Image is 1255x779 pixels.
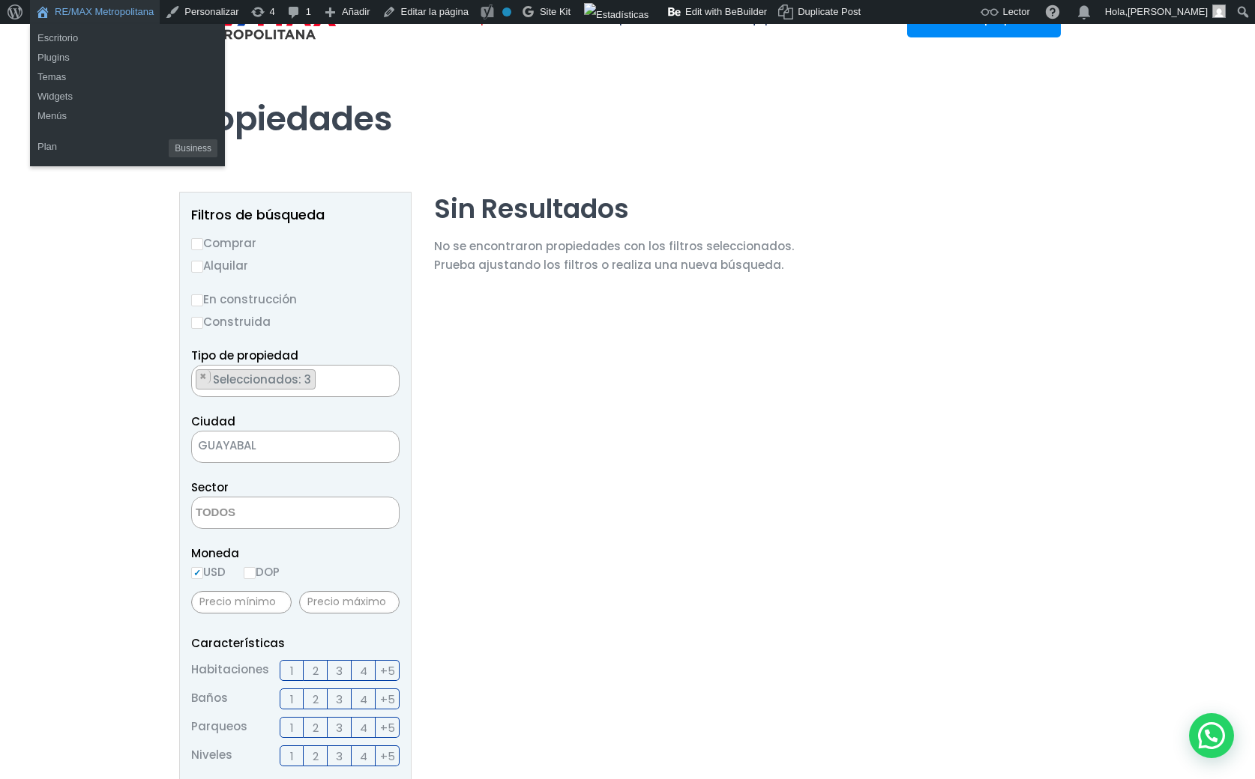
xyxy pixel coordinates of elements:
[313,661,319,680] span: 2
[191,567,203,579] input: USD
[191,312,400,331] label: Construida
[191,688,228,709] span: Baños
[196,370,211,384] button: Remove item
[196,369,316,389] li: CASA
[376,440,384,454] span: ×
[290,661,294,680] span: 1
[313,718,319,737] span: 2
[191,261,203,273] input: Alquilar
[191,290,400,309] label: En construcción
[191,413,235,429] span: Ciudad
[360,690,367,709] span: 4
[244,567,256,579] input: DOP
[380,747,395,766] span: +5
[191,634,400,652] p: Características
[382,369,391,384] button: Remove all items
[434,237,794,274] p: No se encontraron propiedades con los filtros seleccionados. Prueba ajustando los filtros o reali...
[191,745,232,766] span: Niveles
[313,747,319,766] span: 2
[290,747,294,766] span: 1
[299,591,400,613] input: Precio máximo
[360,718,367,737] span: 4
[540,6,571,17] span: Site Kit
[199,370,207,384] span: ×
[360,661,367,680] span: 4
[30,87,225,106] a: Widgets
[191,544,400,563] span: Moneda
[191,294,203,306] input: En construcción
[191,479,229,495] span: Sector
[192,435,361,456] span: GUAYABAL
[30,63,225,130] ul: RE/MAX Metropolitana
[502,7,511,16] div: No indexar
[383,370,391,384] span: ×
[584,3,648,27] img: Visitas de 48 horas. Haz clic para ver más estadísticas del sitio.
[30,28,225,48] a: Escritorio
[191,563,226,581] label: USD
[361,435,384,459] button: Remove all items
[380,690,395,709] span: +5
[191,256,400,275] label: Alquilar
[244,563,280,581] label: DOP
[30,48,225,67] a: Plugins
[336,661,343,680] span: 3
[336,747,343,766] span: 3
[30,67,225,87] a: Temas
[37,135,57,159] span: Plan
[179,57,1076,139] h1: Propiedades
[313,690,319,709] span: 2
[290,718,294,737] span: 1
[30,24,225,72] ul: RE/MAX Metropolitana
[191,431,400,463] span: GUAYABAL
[192,497,337,530] textarea: Search
[211,372,315,387] span: Seleccionados: 3
[191,717,247,738] span: Parqueos
[336,718,343,737] span: 3
[434,192,794,225] h2: Sin Resultados
[191,660,269,681] span: Habitaciones
[191,207,400,222] h2: Filtros de búsqueda
[191,317,203,329] input: Construida
[30,106,225,126] a: Menús
[336,690,343,709] span: 3
[380,718,395,737] span: +5
[30,130,225,166] ul: RE/MAX Metropolitana
[1128,6,1208,17] span: [PERSON_NAME]
[191,591,292,613] input: Precio mínimo
[380,661,395,680] span: +5
[191,238,203,250] input: Comprar
[192,366,200,398] textarea: Search
[169,139,217,157] span: Business
[360,747,367,766] span: 4
[191,234,400,252] label: Comprar
[191,348,298,363] span: Tipo de propiedad
[290,690,294,709] span: 1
